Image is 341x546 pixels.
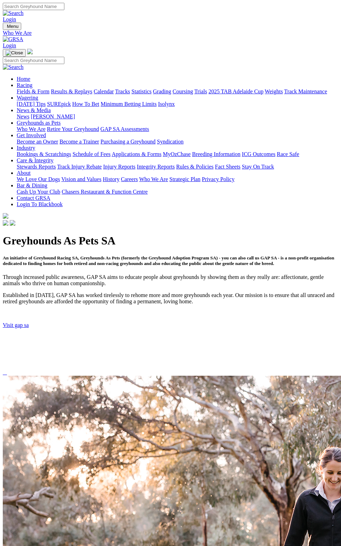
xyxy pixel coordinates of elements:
[17,151,338,157] div: Industry
[17,107,51,113] a: News & Media
[3,213,8,219] img: logo-grsa-white.png
[17,120,61,126] a: Greyhounds as Pets
[176,164,214,170] a: Rules & Policies
[6,50,23,56] img: Close
[17,126,46,132] a: Who We Are
[208,88,263,94] a: 2025 TAB Adelaide Cup
[139,176,168,182] a: Who We Are
[192,151,240,157] a: Breeding Information
[17,176,338,182] div: About
[103,176,119,182] a: History
[51,88,92,94] a: Results & Replays
[17,201,63,207] a: Login To Blackbook
[17,126,338,132] div: Greyhounds as Pets
[101,126,149,132] a: GAP SA Assessments
[3,220,8,226] img: facebook.svg
[57,164,102,170] a: Track Injury Rebate
[3,30,338,36] a: Who We Are
[31,114,75,119] a: [PERSON_NAME]
[10,220,15,226] img: twitter.svg
[103,164,135,170] a: Injury Reports
[17,195,50,201] a: Contact GRSA
[17,145,35,151] a: Industry
[60,139,99,145] a: Become a Trainer
[72,101,100,107] a: How To Bet
[163,151,191,157] a: MyOzChase
[169,176,200,182] a: Strategic Plan
[7,24,18,29] span: Menu
[115,88,130,94] a: Tracks
[17,76,30,82] a: Home
[3,322,29,328] a: Visit gap sa
[17,95,38,101] a: Wagering
[17,101,338,107] div: Wagering
[17,114,338,120] div: News & Media
[3,255,334,266] strong: An initiative of Greyhound Racing SA, Greyhounds As Pets (formerly the Greyhound Adoption Program...
[3,10,24,16] img: Search
[215,164,240,170] a: Fact Sheets
[94,88,114,94] a: Calendar
[17,139,338,145] div: Get Involved
[153,88,171,94] a: Grading
[47,126,99,132] a: Retire Your Greyhound
[17,101,46,107] a: [DATE] Tips
[194,88,207,94] a: Trials
[137,164,175,170] a: Integrity Reports
[158,101,175,107] a: Isolynx
[157,139,183,145] a: Syndication
[3,234,338,247] h1: Greyhounds As Pets SA
[3,49,26,57] button: Toggle navigation
[17,189,60,195] a: Cash Up Your Club
[3,292,338,305] p: Established in [DATE], GAP SA has worked tirelessly to rehome more and more greyhounds each year....
[3,57,64,64] input: Search
[132,88,152,94] a: Statistics
[17,151,71,157] a: Bookings & Scratchings
[101,139,156,145] a: Purchasing a Greyhound
[17,164,338,170] div: Care & Integrity
[284,88,327,94] a: Track Maintenance
[112,151,161,157] a: Applications & Forms
[3,23,21,30] button: Toggle navigation
[17,132,46,138] a: Get Involved
[17,164,56,170] a: Stewards Reports
[242,164,274,170] a: Stay On Track
[242,151,275,157] a: ICG Outcomes
[72,151,110,157] a: Schedule of Fees
[101,101,157,107] a: Minimum Betting Limits
[61,176,101,182] a: Vision and Values
[17,82,32,88] a: Racing
[3,16,16,22] a: Login
[265,88,283,94] a: Weights
[17,139,58,145] a: Become an Owner
[173,88,193,94] a: Coursing
[121,176,138,182] a: Careers
[17,114,29,119] a: News
[3,3,64,10] input: Search
[27,49,33,54] img: logo-grsa-white.png
[17,88,49,94] a: Fields & Form
[62,189,148,195] a: Chasers Restaurant & Function Centre
[47,101,71,107] a: SUREpick
[277,151,299,157] a: Race Safe
[17,170,31,176] a: About
[3,36,23,42] img: GRSA
[3,274,338,287] p: Through increased public awareness, GAP SA aims to educate people about greyhounds by showing the...
[3,42,16,48] a: Login
[17,88,338,95] div: Racing
[202,176,235,182] a: Privacy Policy
[3,64,24,70] img: Search
[17,189,338,195] div: Bar & Dining
[17,176,60,182] a: We Love Our Dogs
[17,182,47,188] a: Bar & Dining
[17,157,54,163] a: Care & Integrity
